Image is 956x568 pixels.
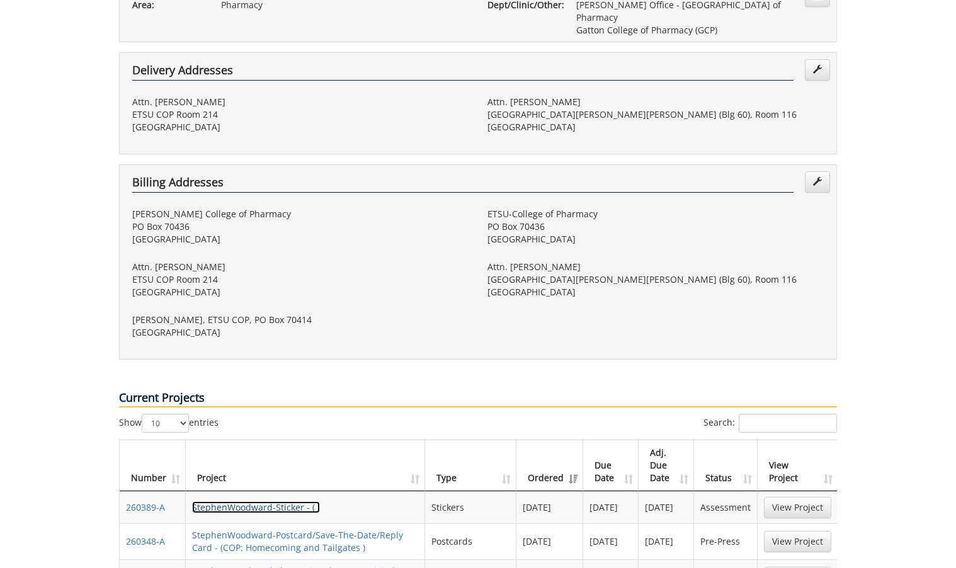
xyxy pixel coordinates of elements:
p: [GEOGRAPHIC_DATA] [487,286,824,298]
p: Gatton College of Pharmacy (GCP) [576,24,824,37]
th: Project: activate to sort column ascending [186,440,425,491]
p: [PERSON_NAME] College of Pharmacy [132,208,469,220]
th: Adj. Due Date: activate to sort column ascending [639,440,694,491]
td: [DATE] [583,523,639,559]
p: PO Box 70436 [487,220,824,233]
p: [GEOGRAPHIC_DATA] [132,121,469,133]
p: [GEOGRAPHIC_DATA] [487,121,824,133]
p: ETSU-College of Pharmacy [487,208,824,220]
p: [GEOGRAPHIC_DATA][PERSON_NAME][PERSON_NAME] (Blg 60), Room 116 [487,273,824,286]
input: Search: [739,414,837,433]
p: [GEOGRAPHIC_DATA][PERSON_NAME][PERSON_NAME] (Blg 60), Room 116 [487,108,824,121]
a: Edit Addresses [805,171,830,193]
td: Assessment [694,491,758,523]
a: 260348-A [126,535,165,547]
a: 260389-A [126,501,165,513]
a: View Project [764,531,831,552]
th: Ordered: activate to sort column ascending [516,440,583,491]
a: StephenWoodward-Sticker - ( ) [192,501,320,513]
th: Type: activate to sort column ascending [425,440,516,491]
a: Edit Addresses [805,59,830,81]
p: [PERSON_NAME], ETSU COP, PO Box 70414 [132,314,469,326]
td: Pre-Press [694,523,758,559]
select: Showentries [142,414,189,433]
p: PO Box 70436 [132,220,469,233]
p: [GEOGRAPHIC_DATA] [132,326,469,339]
p: Attn. [PERSON_NAME] [132,96,469,108]
td: [DATE] [516,523,583,559]
td: Stickers [425,491,516,523]
td: [DATE] [639,491,694,523]
p: [GEOGRAPHIC_DATA] [132,286,469,298]
a: View Project [764,497,831,518]
label: Search: [703,414,837,433]
td: [DATE] [516,491,583,523]
th: View Project: activate to sort column ascending [758,440,838,491]
p: Attn. [PERSON_NAME] [487,261,824,273]
h4: Billing Addresses [132,176,794,193]
th: Number: activate to sort column ascending [120,440,186,491]
p: ETSU COP Room 214 [132,108,469,121]
th: Due Date: activate to sort column ascending [583,440,639,491]
td: Postcards [425,523,516,559]
h4: Delivery Addresses [132,64,794,81]
p: Attn. [PERSON_NAME] [132,261,469,273]
p: Current Projects [119,390,837,407]
p: ETSU COP Room 214 [132,273,469,286]
p: [GEOGRAPHIC_DATA] [132,233,469,246]
th: Status: activate to sort column ascending [694,440,758,491]
label: Show entries [119,414,219,433]
p: Attn. [PERSON_NAME] [487,96,824,108]
a: StephenWoodward-Postcard/Save-The-Date/Reply Card - (COP: Homecoming and Tailgates ) [192,529,403,554]
p: [GEOGRAPHIC_DATA] [487,233,824,246]
td: [DATE] [583,491,639,523]
td: [DATE] [639,523,694,559]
